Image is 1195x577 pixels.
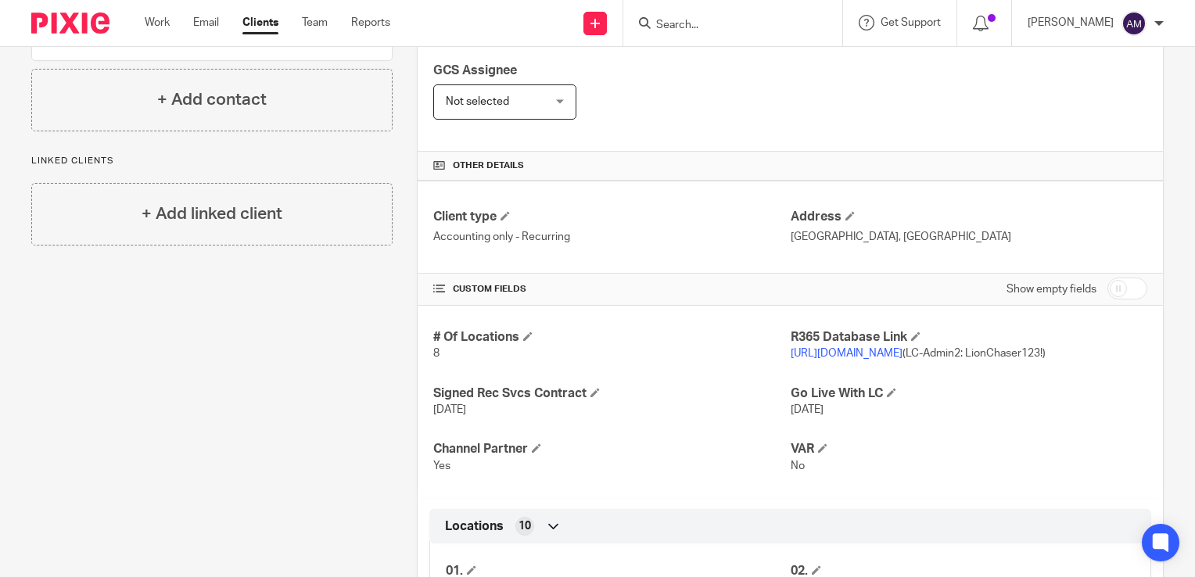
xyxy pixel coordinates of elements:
[142,202,282,226] h4: + Add linked client
[351,15,390,30] a: Reports
[791,385,1147,402] h4: Go Live With LC
[791,441,1147,457] h4: VAR
[791,209,1147,225] h4: Address
[145,15,170,30] a: Work
[453,159,524,172] span: Other details
[791,348,1046,359] span: (LC-Admin2: LionChaser123!)
[655,19,795,33] input: Search
[791,329,1147,346] h4: R365 Database Link
[791,348,903,359] a: [URL][DOMAIN_NAME]
[31,13,109,34] img: Pixie
[433,283,790,296] h4: CUSTOM FIELDS
[31,155,393,167] p: Linked clients
[446,96,509,107] span: Not selected
[445,518,504,535] span: Locations
[1028,15,1114,30] p: [PERSON_NAME]
[433,329,790,346] h4: # Of Locations
[242,15,278,30] a: Clients
[791,404,824,415] span: [DATE]
[433,229,790,245] p: Accounting only - Recurring
[433,385,790,402] h4: Signed Rec Svcs Contract
[433,441,790,457] h4: Channel Partner
[193,15,219,30] a: Email
[791,461,805,471] span: No
[791,229,1147,245] p: [GEOGRAPHIC_DATA], [GEOGRAPHIC_DATA]
[1121,11,1147,36] img: svg%3E
[519,518,531,534] span: 10
[433,64,517,77] span: GCS Assignee
[157,88,267,112] h4: + Add contact
[302,15,328,30] a: Team
[433,209,790,225] h4: Client type
[433,404,466,415] span: [DATE]
[433,461,450,471] span: Yes
[1007,281,1096,297] label: Show empty fields
[881,17,941,28] span: Get Support
[433,348,440,359] span: 8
